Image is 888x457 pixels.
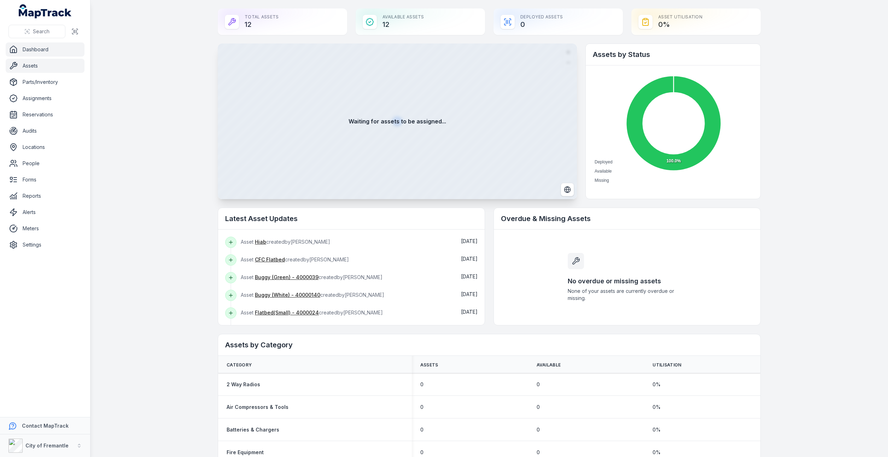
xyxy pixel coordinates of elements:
[561,183,574,196] button: Switch to Satellite View
[241,274,382,280] span: Asset created by [PERSON_NAME]
[461,273,478,279] span: [DATE]
[593,50,753,59] h2: Assets by Status
[461,256,478,262] time: 08/10/2025, 10:10:25 am
[537,449,540,456] span: 0
[22,423,69,429] strong: Contact MapTrack
[595,160,613,164] span: Deployed
[6,91,84,105] a: Assignments
[537,404,540,411] span: 0
[595,169,612,174] span: Available
[6,221,84,236] a: Meters
[33,28,49,35] span: Search
[501,214,753,224] h2: Overdue & Missing Assets
[6,140,84,154] a: Locations
[8,25,65,38] button: Search
[653,449,661,456] span: 0 %
[461,309,478,315] time: 23/09/2025, 6:06:17 pm
[6,124,84,138] a: Audits
[653,426,661,433] span: 0 %
[6,205,84,219] a: Alerts
[461,273,478,279] time: 23/09/2025, 6:06:57 pm
[461,291,478,297] time: 23/09/2025, 6:06:37 pm
[420,404,423,411] span: 0
[255,309,319,316] a: Flatbed(Small) - 4000024
[461,309,478,315] span: [DATE]
[255,291,320,299] a: Buggy (White) - 40000140
[653,381,661,388] span: 0 %
[241,239,330,245] span: Asset created by [PERSON_NAME]
[6,42,84,57] a: Dashboard
[420,362,438,368] span: Assets
[6,59,84,73] a: Assets
[568,276,687,286] h3: No overdue or missing assets
[461,291,478,297] span: [DATE]
[537,426,540,433] span: 0
[255,256,285,263] a: CFC Flatbed
[420,449,423,456] span: 0
[241,256,349,262] span: Asset created by [PERSON_NAME]
[241,292,384,298] span: Asset created by [PERSON_NAME]
[255,274,319,281] a: Buggy (Green) - 4000039
[6,173,84,187] a: Forms
[461,256,478,262] span: [DATE]
[537,362,561,368] span: Available
[227,449,264,456] a: Fire Equipment
[653,404,661,411] span: 0 %
[653,362,681,368] span: Utilisation
[227,426,279,433] a: Batteries & Chargers
[6,75,84,89] a: Parts/Inventory
[225,340,753,350] h2: Assets by Category
[349,117,446,126] strong: Waiting for assets to be assigned...
[420,381,423,388] span: 0
[420,426,423,433] span: 0
[461,238,478,244] time: 08/10/2025, 2:50:44 pm
[537,381,540,388] span: 0
[255,238,266,245] a: Hiab
[241,310,383,316] span: Asset created by [PERSON_NAME]
[461,238,478,244] span: [DATE]
[6,108,84,122] a: Reservations
[6,238,84,252] a: Settings
[227,362,252,368] span: Category
[568,288,687,302] span: None of your assets are currently overdue or missing.
[6,189,84,203] a: Reports
[25,442,69,449] strong: City of Fremantle
[227,381,260,388] a: 2 Way Radios
[595,178,609,183] span: Missing
[227,404,288,411] a: Air Compressors & Tools
[6,156,84,170] a: People
[19,4,72,18] a: MapTrack
[225,214,478,224] h2: Latest Asset Updates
